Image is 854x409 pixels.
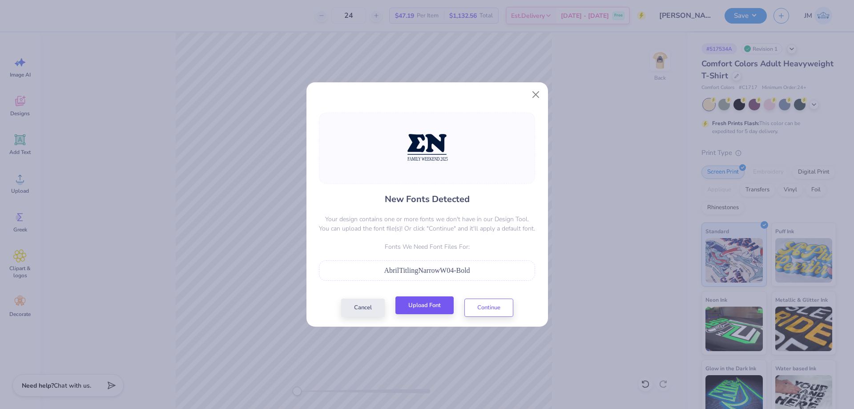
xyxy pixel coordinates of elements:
[319,215,535,233] p: Your design contains one or more fonts we don't have in our Design Tool. You can upload the font ...
[385,193,470,206] h4: New Fonts Detected
[395,296,454,315] button: Upload Font
[384,267,470,274] span: AbrilTitlingNarrowW04-Bold
[464,299,513,317] button: Continue
[527,86,544,103] button: Close
[319,242,535,251] p: Fonts We Need Font Files For:
[341,299,385,317] button: Cancel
